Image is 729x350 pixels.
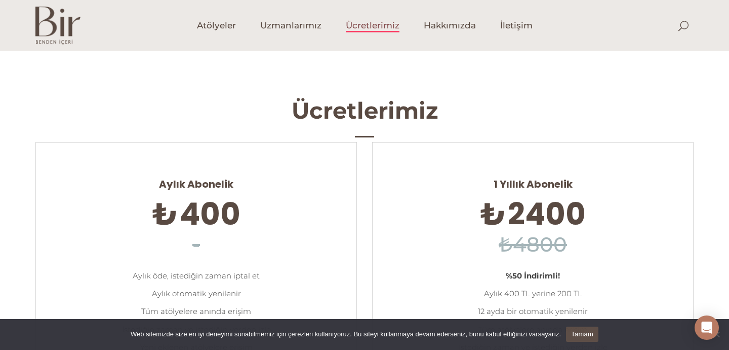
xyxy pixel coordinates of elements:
li: Aylık otomatik yenilenir [51,285,341,302]
span: İletişim [500,20,533,31]
span: 400 [180,193,240,235]
h6: ₺4800 [388,230,678,260]
span: 2400 [508,193,586,235]
span: 1 Yıllık Abonelik [388,169,678,191]
span: Web sitemizde size en iyi deneyimi sunabilmemiz için çerezleri kullanıyoruz. Bu siteyi kullanmaya... [131,329,561,339]
li: Aylık öde, istediğin zaman iptal et [51,267,341,285]
span: Atölyeler [197,20,236,31]
span: Ücretlerimiz [346,20,399,31]
div: Open Intercom Messenger [695,316,719,340]
span: Hakkımızda [424,20,476,31]
span: ₺ [152,193,178,235]
span: Aylık Abonelik [51,169,341,191]
li: Aylık 400 TL yerine 200 TL [388,285,678,302]
span: ₺ [480,193,506,235]
h6: - [51,230,341,260]
li: 12 ayda bir otomatik yenilenir [388,302,678,320]
span: Uzmanlarımız [260,20,321,31]
li: Tüm atölyelere anında erişim [51,302,341,320]
strong: %50 İndirimli! [506,271,560,281]
a: Tamam [566,327,598,342]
